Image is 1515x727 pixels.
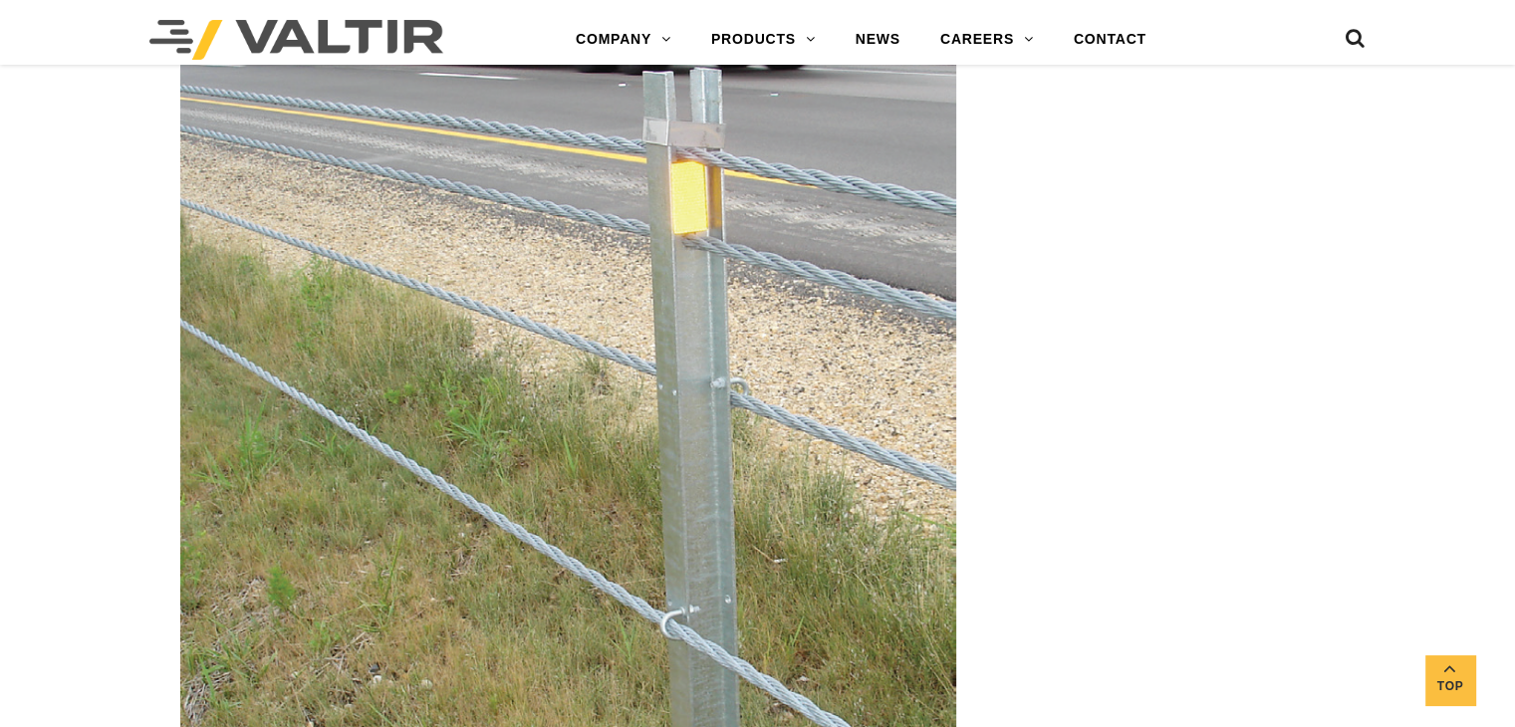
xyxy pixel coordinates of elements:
[691,20,836,60] a: PRODUCTS
[836,20,920,60] a: NEWS
[149,20,443,60] img: Valtir
[1054,20,1166,60] a: CONTACT
[1425,675,1475,698] span: Top
[920,20,1054,60] a: CAREERS
[556,20,691,60] a: COMPANY
[1425,655,1475,705] a: Top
